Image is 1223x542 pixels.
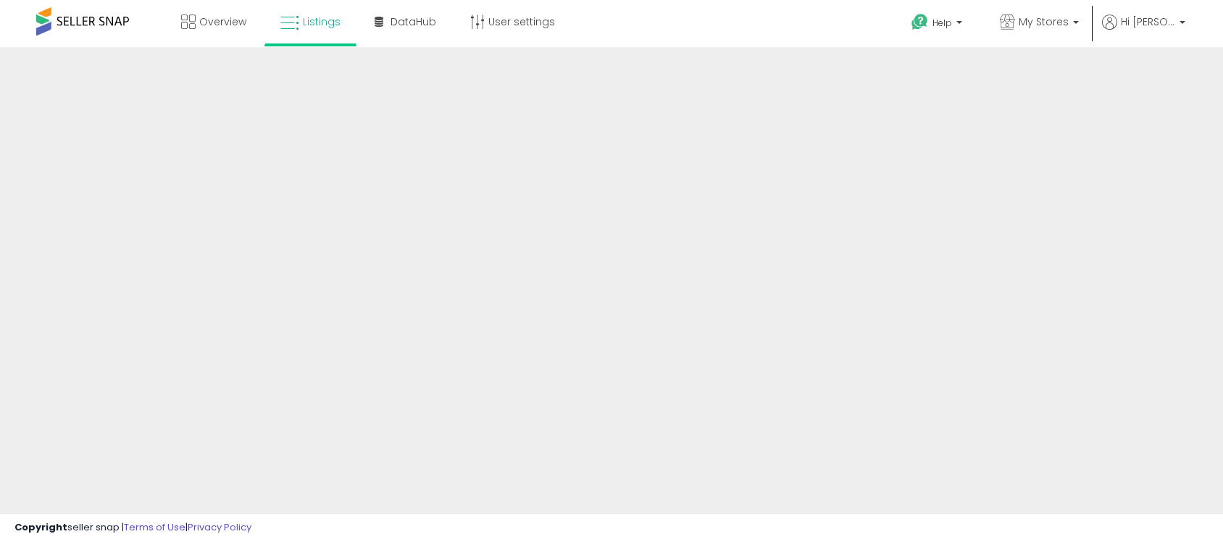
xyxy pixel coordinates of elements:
[124,520,185,534] a: Terms of Use
[911,13,929,31] i: Get Help
[932,17,952,29] span: Help
[1019,14,1069,29] span: My Stores
[199,14,246,29] span: Overview
[391,14,436,29] span: DataHub
[14,521,251,535] div: seller snap | |
[1102,14,1185,47] a: Hi [PERSON_NAME]
[1121,14,1175,29] span: Hi [PERSON_NAME]
[303,14,341,29] span: Listings
[900,2,977,47] a: Help
[188,520,251,534] a: Privacy Policy
[14,520,67,534] strong: Copyright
